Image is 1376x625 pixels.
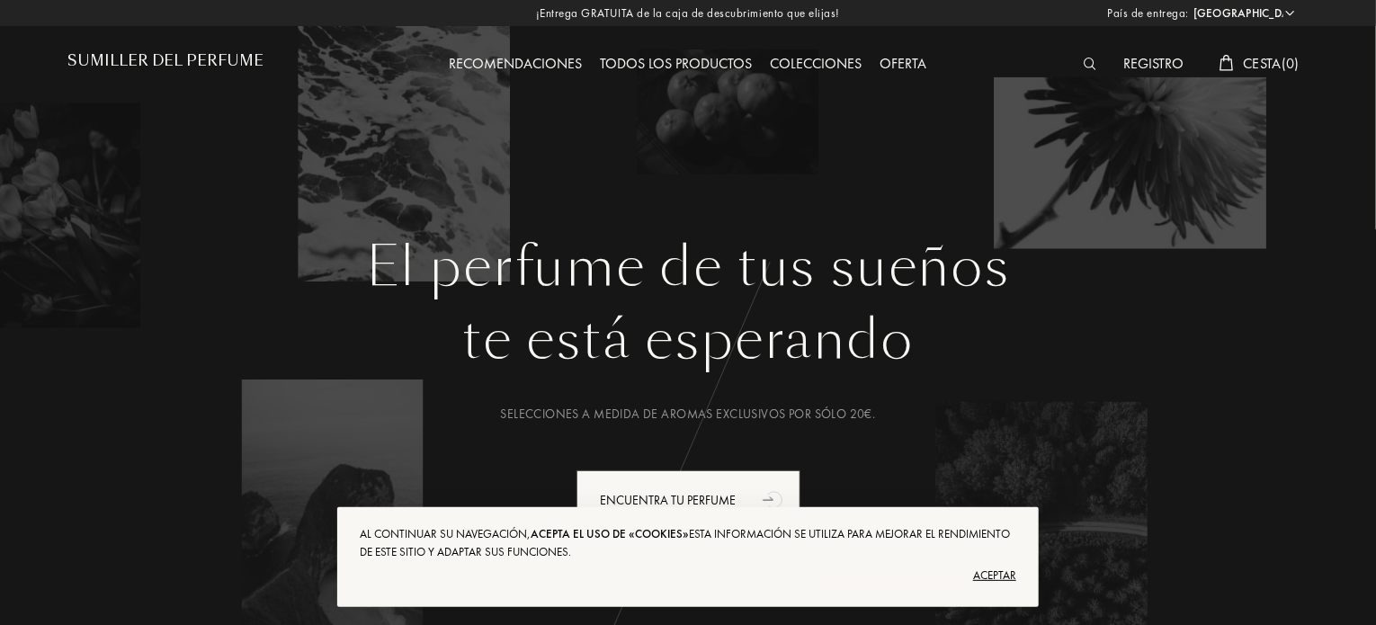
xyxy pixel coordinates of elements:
[601,492,737,508] font: Encuentra tu perfume
[462,302,914,377] font: te está esperando
[1220,55,1234,71] img: cart_white.svg
[1108,5,1189,21] font: País de entrega:
[67,50,264,71] font: Sumiller del perfume
[1295,54,1300,73] font: )
[880,54,927,73] font: Oferta
[67,52,264,76] a: Sumiller del perfume
[500,406,875,422] font: Selecciones a medida de aromas exclusivos por sólo 20€.
[1282,54,1286,73] font: (
[531,526,689,541] font: acepta el uso de «cookies»
[1123,54,1184,73] font: Registro
[601,54,753,73] font: Todos los productos
[871,54,936,73] a: Oferta
[756,481,792,517] div: animación
[360,526,531,541] font: Al continuar su navegación,
[1286,54,1294,73] font: 0
[450,54,583,73] font: Recomendaciones
[762,54,871,73] a: Colecciones
[973,567,1016,583] font: Aceptar
[1114,54,1193,73] a: Registro
[536,5,840,21] font: ¡Entrega GRATUITA de la caja de descubrimiento que elijas!
[441,54,592,73] a: Recomendaciones
[771,54,862,73] font: Colecciones
[563,470,814,531] a: Encuentra tu perfumeanimación
[366,229,1010,304] font: El perfume de tus sueños
[1084,58,1097,70] img: search_icn_white.svg
[1243,54,1282,73] font: Cesta
[592,54,762,73] a: Todos los productos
